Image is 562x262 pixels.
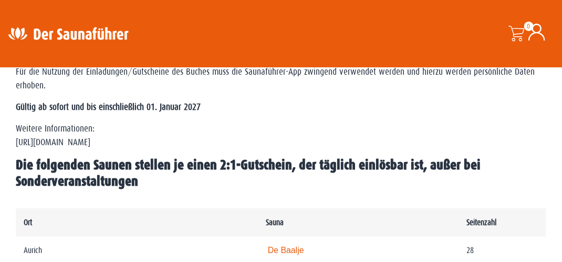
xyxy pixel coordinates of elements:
a: De Baalje [268,246,304,255]
strong: Sauna [266,218,284,227]
span: Die folgenden Saunen stellen je einen 2:1-Gutschein, der täglich einlösbar ist, außer bei Sonderv... [16,157,481,189]
span: 0 [524,22,534,31]
strong: Seitenzahl [466,218,496,227]
strong: Gültig ab sofort und bis einschließlich 01. Januar 2027 [16,102,201,112]
strong: Ort [24,218,32,227]
p: Weitere Informationen: [URL][DOMAIN_NAME] [16,122,546,150]
p: Für die Nutzung der Einladungen/Gutscheine des Buches muss die Saunaführer-App zwingend verwendet... [16,65,546,93]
